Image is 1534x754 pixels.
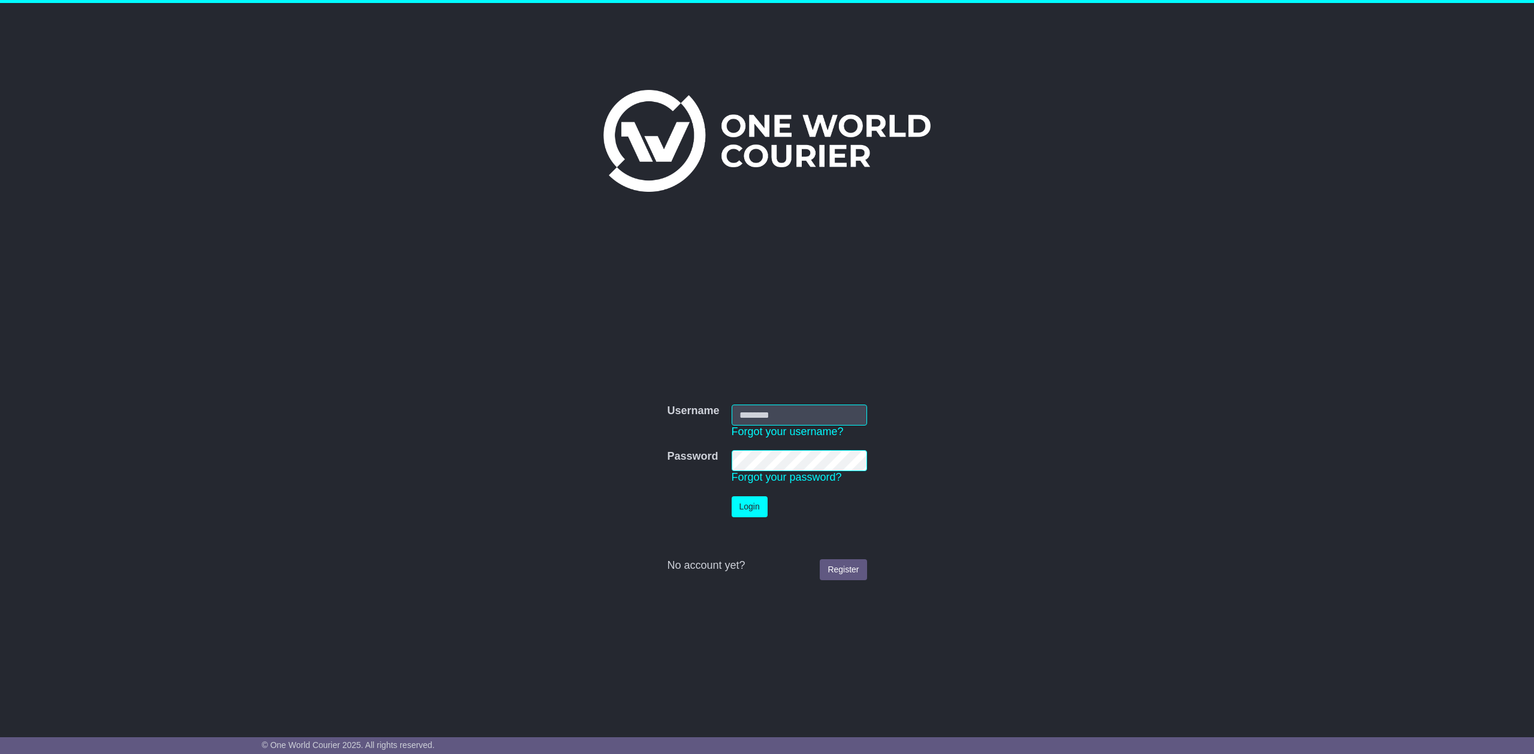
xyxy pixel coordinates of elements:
[732,496,768,517] button: Login
[732,426,844,438] a: Forgot your username?
[603,90,931,192] img: One World
[667,450,718,463] label: Password
[820,559,866,580] a: Register
[667,559,866,572] div: No account yet?
[262,740,435,750] span: © One World Courier 2025. All rights reserved.
[732,471,842,483] a: Forgot your password?
[667,405,719,418] label: Username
